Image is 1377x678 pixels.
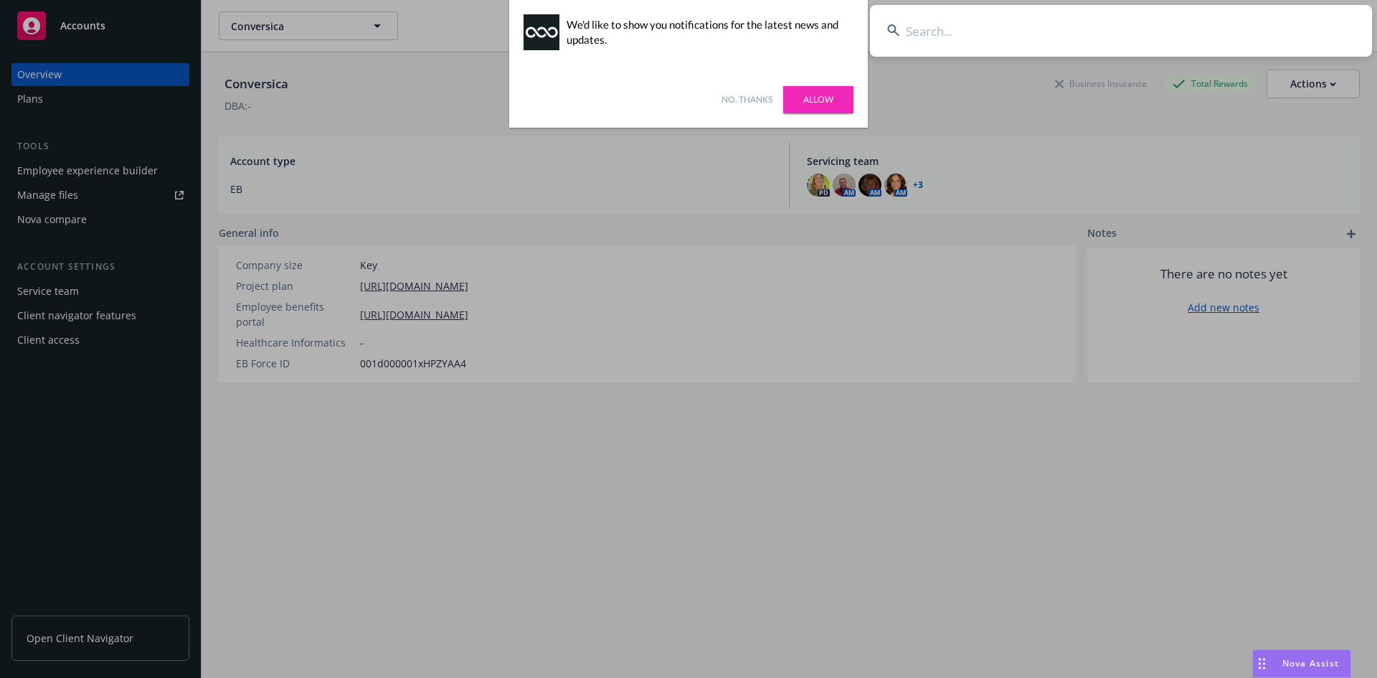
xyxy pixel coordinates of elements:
[870,5,1372,57] input: Search...
[721,93,772,106] a: No, thanks
[1282,657,1339,669] span: Nova Assist
[783,86,853,113] a: Allow
[567,17,846,47] div: We'd like to show you notifications for the latest news and updates.
[1252,649,1351,678] button: Nova Assist
[1253,650,1271,677] div: Drag to move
